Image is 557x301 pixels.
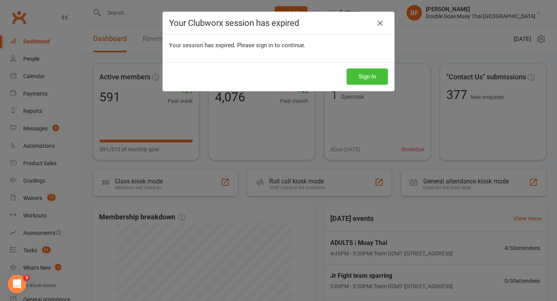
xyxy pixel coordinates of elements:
iframe: Intercom live chat [8,275,26,293]
button: Sign In [347,68,388,85]
span: Your session has expired. Please sign in to continue. [169,42,306,49]
span: 3 [24,275,30,281]
h4: Your Clubworx session has expired [169,18,388,28]
a: Close [374,17,386,29]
